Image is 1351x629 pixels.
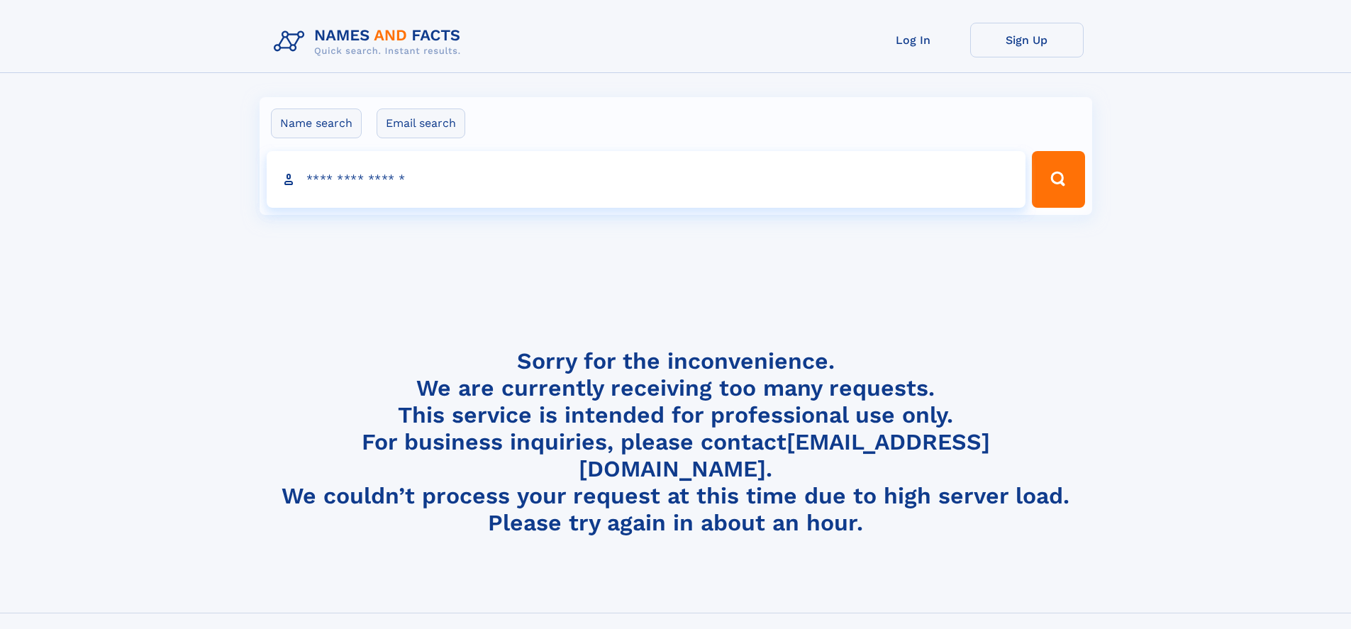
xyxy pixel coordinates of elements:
[377,108,465,138] label: Email search
[579,428,990,482] a: [EMAIL_ADDRESS][DOMAIN_NAME]
[267,151,1026,208] input: search input
[857,23,970,57] a: Log In
[268,23,472,61] img: Logo Names and Facts
[970,23,1084,57] a: Sign Up
[268,347,1084,537] h4: Sorry for the inconvenience. We are currently receiving too many requests. This service is intend...
[271,108,362,138] label: Name search
[1032,151,1084,208] button: Search Button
